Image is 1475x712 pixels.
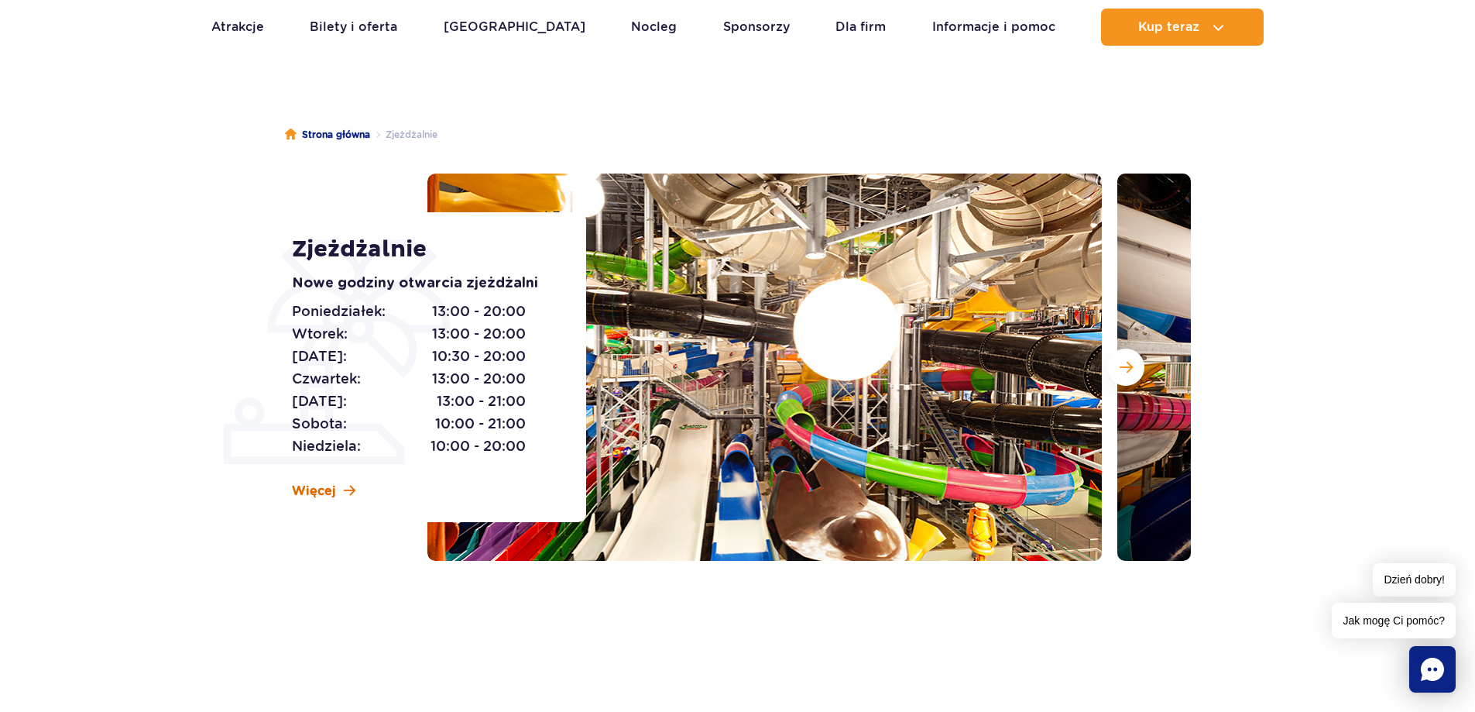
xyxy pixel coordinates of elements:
[292,435,361,457] span: Niedziela:
[444,9,585,46] a: [GEOGRAPHIC_DATA]
[292,236,551,263] h1: Zjeżdżalnie
[835,9,886,46] a: Dla firm
[292,273,551,294] p: Nowe godziny otwarcia zjeżdżalni
[1107,349,1144,386] button: Następny slajd
[437,390,526,412] span: 13:00 - 21:00
[1409,646,1456,693] div: Chat
[631,9,677,46] a: Nocleg
[292,390,347,412] span: [DATE]:
[723,9,790,46] a: Sponsorzy
[292,413,347,435] span: Sobota:
[430,435,526,457] span: 10:00 - 20:00
[1138,20,1199,34] span: Kup teraz
[432,346,526,367] span: 10:30 - 20:00
[1332,603,1456,638] span: Jak mogę Ci pomóc?
[932,9,1055,46] a: Informacje i pomoc
[211,9,264,46] a: Atrakcje
[310,9,397,46] a: Bilety i oferta
[1373,563,1456,597] span: Dzień dobry!
[432,368,526,390] span: 13:00 - 20:00
[292,323,348,345] span: Wtorek:
[435,413,526,435] span: 10:00 - 21:00
[292,483,336,500] span: Więcej
[292,368,361,390] span: Czwartek:
[292,346,347,367] span: [DATE]:
[285,127,370,143] a: Strona główna
[432,323,526,345] span: 13:00 - 20:00
[292,483,355,500] a: Więcej
[370,127,437,143] li: Zjeżdżalnie
[1101,9,1264,46] button: Kup teraz
[432,301,526,322] span: 13:00 - 20:00
[292,301,386,322] span: Poniedziałek:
